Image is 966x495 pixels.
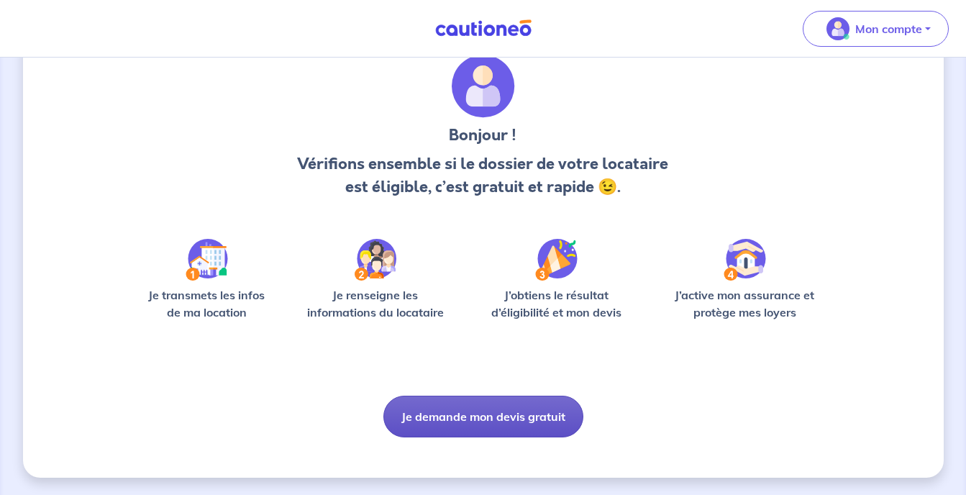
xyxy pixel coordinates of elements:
[383,396,583,437] button: Je demande mon devis gratuit
[355,239,396,281] img: /static/c0a346edaed446bb123850d2d04ad552/Step-2.svg
[186,239,228,281] img: /static/90a569abe86eec82015bcaae536bd8e6/Step-1.svg
[429,19,537,37] img: Cautioneo
[293,124,673,147] h3: Bonjour !
[299,286,453,321] p: Je renseigne les informations du locataire
[475,286,638,321] p: J’obtiens le résultat d’éligibilité et mon devis
[452,55,515,118] img: archivate
[855,20,922,37] p: Mon compte
[661,286,829,321] p: J’active mon assurance et protège mes loyers
[724,239,766,281] img: /static/bfff1cf634d835d9112899e6a3df1a5d/Step-4.svg
[535,239,578,281] img: /static/f3e743aab9439237c3e2196e4328bba9/Step-3.svg
[803,11,949,47] button: illu_account_valid_menu.svgMon compte
[293,153,673,199] p: Vérifions ensemble si le dossier de votre locataire est éligible, c’est gratuit et rapide 😉.
[138,286,275,321] p: Je transmets les infos de ma location
[826,17,849,40] img: illu_account_valid_menu.svg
